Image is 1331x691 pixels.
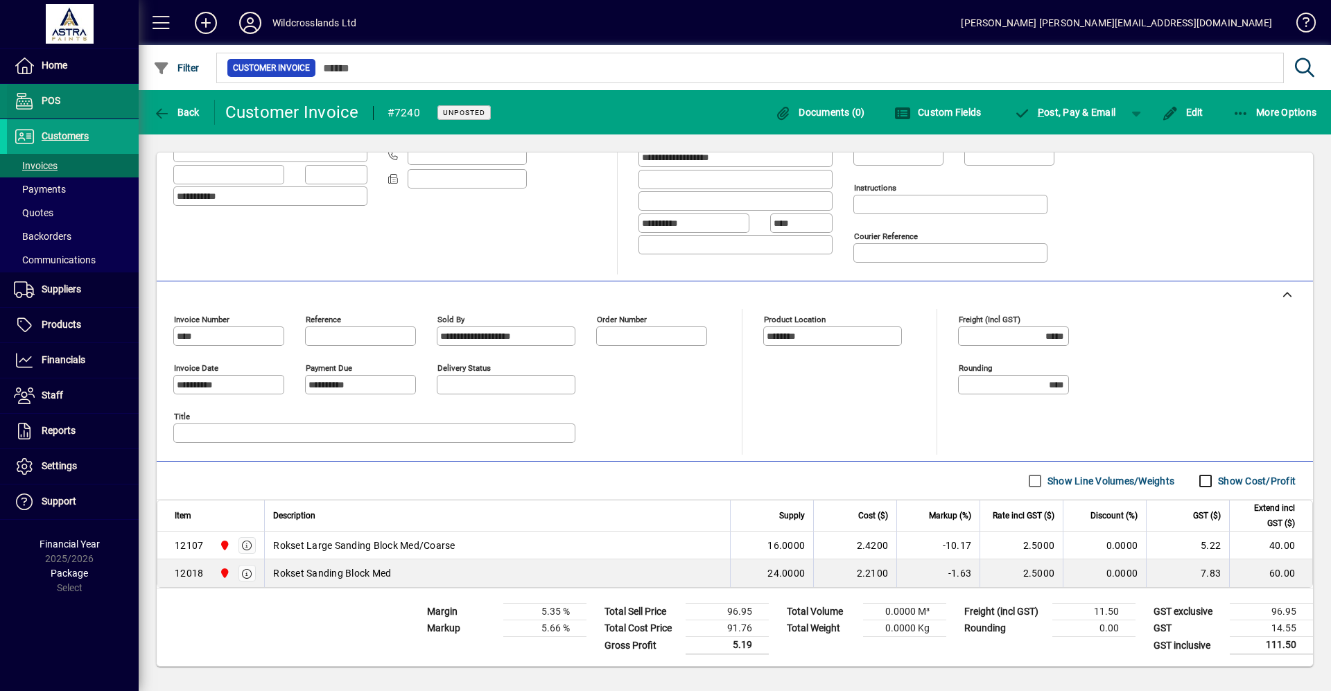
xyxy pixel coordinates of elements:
a: Quotes [7,201,139,225]
td: 0.00 [1052,620,1136,637]
button: More Options [1229,100,1321,125]
td: GST exclusive [1147,604,1230,620]
span: Home [42,60,67,71]
td: 0.0000 M³ [863,604,946,620]
mat-label: Instructions [854,183,896,193]
td: Total Sell Price [598,604,686,620]
td: 5.22 [1146,532,1229,559]
span: 16.0000 [767,539,805,552]
span: POS [42,95,60,106]
mat-label: Order number [597,315,647,324]
a: Reports [7,414,139,448]
button: Back [150,100,203,125]
td: 5.19 [686,637,769,654]
span: Customers [42,130,89,141]
span: Documents (0) [775,107,865,118]
span: Onehunga [216,538,232,553]
a: Invoices [7,154,139,177]
td: 7.83 [1146,559,1229,587]
a: Settings [7,449,139,484]
td: GST inclusive [1147,637,1230,654]
span: Invoices [14,160,58,171]
a: Communications [7,248,139,272]
span: Cost ($) [858,508,888,523]
td: Gross Profit [598,637,686,654]
span: More Options [1233,107,1317,118]
span: Onehunga [216,566,232,581]
a: Products [7,308,139,342]
span: Financial Year [40,539,100,550]
span: Communications [14,254,96,265]
span: Package [51,568,88,579]
mat-label: Payment due [306,363,352,373]
span: Backorders [14,231,71,242]
a: Payments [7,177,139,201]
mat-label: Rounding [959,363,992,373]
div: Customer Invoice [225,101,359,123]
td: Rounding [957,620,1052,637]
td: 0.0000 [1063,559,1146,587]
td: 5.35 % [503,604,586,620]
span: Reports [42,425,76,436]
div: 2.5000 [989,539,1054,552]
span: Customer Invoice [233,61,310,75]
button: Add [184,10,228,35]
span: Item [175,508,191,523]
td: 60.00 [1229,559,1312,587]
td: Total Volume [780,604,863,620]
a: Financials [7,343,139,378]
td: 96.95 [1230,604,1313,620]
span: Edit [1162,107,1203,118]
mat-label: Invoice date [174,363,218,373]
span: Extend incl GST ($) [1238,500,1295,531]
a: POS [7,84,139,119]
td: Freight (incl GST) [957,604,1052,620]
a: Support [7,484,139,519]
span: Unposted [443,108,485,117]
a: Home [7,49,139,83]
app-page-header-button: Back [139,100,215,125]
span: Rokset Sanding Block Med [273,566,391,580]
span: Products [42,319,81,330]
span: Staff [42,390,63,401]
mat-label: Title [174,412,190,421]
mat-label: Invoice number [174,315,229,324]
span: Support [42,496,76,507]
td: 0.0000 Kg [863,620,946,637]
mat-label: Sold by [437,315,464,324]
span: Payments [14,184,66,195]
a: Suppliers [7,272,139,307]
button: Post, Pay & Email [1007,100,1122,125]
span: GST ($) [1193,508,1221,523]
mat-label: Courier Reference [854,231,918,241]
span: Filter [153,62,200,73]
div: Wildcrosslands Ltd [272,12,356,34]
span: Rokset Large Sanding Block Med/Coarse [273,539,455,552]
td: 96.95 [686,604,769,620]
button: Edit [1158,100,1207,125]
td: 2.4200 [813,532,896,559]
td: 5.66 % [503,620,586,637]
span: Back [153,107,200,118]
span: Settings [42,460,77,471]
button: Filter [150,55,203,80]
span: Custom Fields [894,107,982,118]
td: 91.76 [686,620,769,637]
span: Quotes [14,207,53,218]
span: P [1038,107,1044,118]
mat-label: Reference [306,315,341,324]
a: Backorders [7,225,139,248]
span: ost, Pay & Email [1014,107,1115,118]
span: Description [273,508,315,523]
label: Show Cost/Profit [1215,474,1296,488]
span: Discount (%) [1090,508,1138,523]
div: 12018 [175,566,203,580]
div: #7240 [388,102,420,124]
div: 12107 [175,539,203,552]
span: Financials [42,354,85,365]
div: [PERSON_NAME] [PERSON_NAME][EMAIL_ADDRESS][DOMAIN_NAME] [961,12,1272,34]
td: Markup [420,620,503,637]
mat-label: Freight (incl GST) [959,315,1020,324]
label: Show Line Volumes/Weights [1045,474,1174,488]
div: 2.5000 [989,566,1054,580]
